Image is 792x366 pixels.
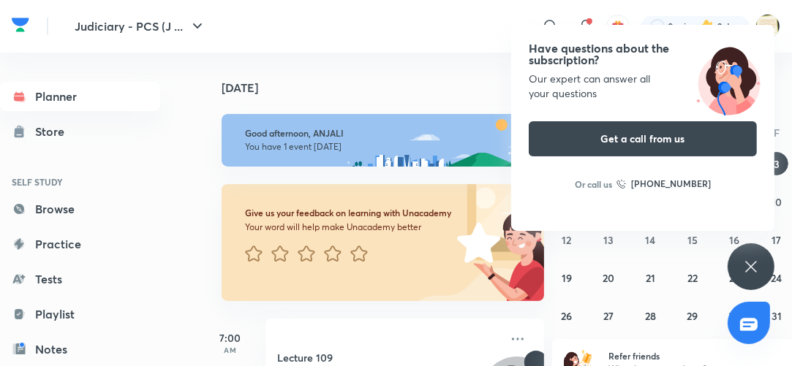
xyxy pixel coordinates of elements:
[245,141,521,153] p: You have 1 event [DATE]
[555,228,578,251] button: October 12, 2025
[529,121,757,156] button: Get a call from us
[765,266,788,289] button: October 24, 2025
[646,233,656,247] abbr: October 14, 2025
[407,184,544,301] img: feedback_image
[35,123,73,140] div: Store
[562,233,571,247] abbr: October 12, 2025
[772,233,781,247] abbr: October 17, 2025
[687,271,698,285] abbr: October 22, 2025
[771,195,782,209] abbr: October 10, 2025
[639,266,663,289] button: October 21, 2025
[681,304,704,327] button: October 29, 2025
[277,351,459,365] h5: Lecture 109
[723,266,746,289] button: October 23, 2025
[529,72,757,101] div: Our expert can answer all your questions
[729,233,739,247] abbr: October 16, 2025
[772,309,782,323] abbr: October 31, 2025
[12,14,29,39] a: Company Logo
[682,42,774,115] img: ttu_illustration_new.svg
[771,271,782,285] abbr: October 24, 2025
[639,304,663,327] button: October 28, 2025
[603,233,614,247] abbr: October 13, 2025
[645,309,656,323] abbr: October 28, 2025
[245,128,521,139] h6: Good afternoon, ANJALI
[66,12,215,41] button: Judiciary - PCS (J ...
[222,114,540,167] img: afternoon
[728,309,741,323] abbr: October 30, 2025
[245,221,453,233] p: Your word will help make Unacademy better
[608,349,788,362] h6: Refer friends
[201,346,260,354] p: AM
[611,20,625,33] img: avatar
[603,309,614,323] abbr: October 27, 2025
[606,15,630,38] button: avatar
[222,82,559,94] h4: [DATE]
[700,19,714,34] img: streak
[774,126,780,140] abbr: Friday
[681,228,704,251] button: October 15, 2025
[555,266,578,289] button: October 19, 2025
[529,42,757,66] h4: Have questions about the subscription?
[561,309,572,323] abbr: October 26, 2025
[597,228,620,251] button: October 13, 2025
[555,304,578,327] button: October 26, 2025
[201,330,260,346] h5: 7:00
[603,271,614,285] abbr: October 20, 2025
[597,304,620,327] button: October 27, 2025
[681,266,704,289] button: October 22, 2025
[755,14,780,39] img: ANJALI Dogra
[631,177,711,191] h6: [PHONE_NUMBER]
[687,309,698,323] abbr: October 29, 2025
[723,304,746,327] button: October 30, 2025
[774,157,780,171] abbr: October 3, 2025
[765,304,788,327] button: October 31, 2025
[729,271,740,285] abbr: October 23, 2025
[12,14,29,36] img: Company Logo
[245,207,453,218] h6: Give us your feedback on learning with Unacademy
[562,271,572,285] abbr: October 19, 2025
[723,228,746,251] button: October 16, 2025
[646,271,655,285] abbr: October 21, 2025
[575,178,612,191] p: Or call us
[616,177,711,191] a: [PHONE_NUMBER]
[765,152,788,175] button: October 3, 2025
[687,233,698,247] abbr: October 15, 2025
[639,228,663,251] button: October 14, 2025
[765,228,788,251] button: October 17, 2025
[765,190,788,213] button: October 10, 2025
[597,266,620,289] button: October 20, 2025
